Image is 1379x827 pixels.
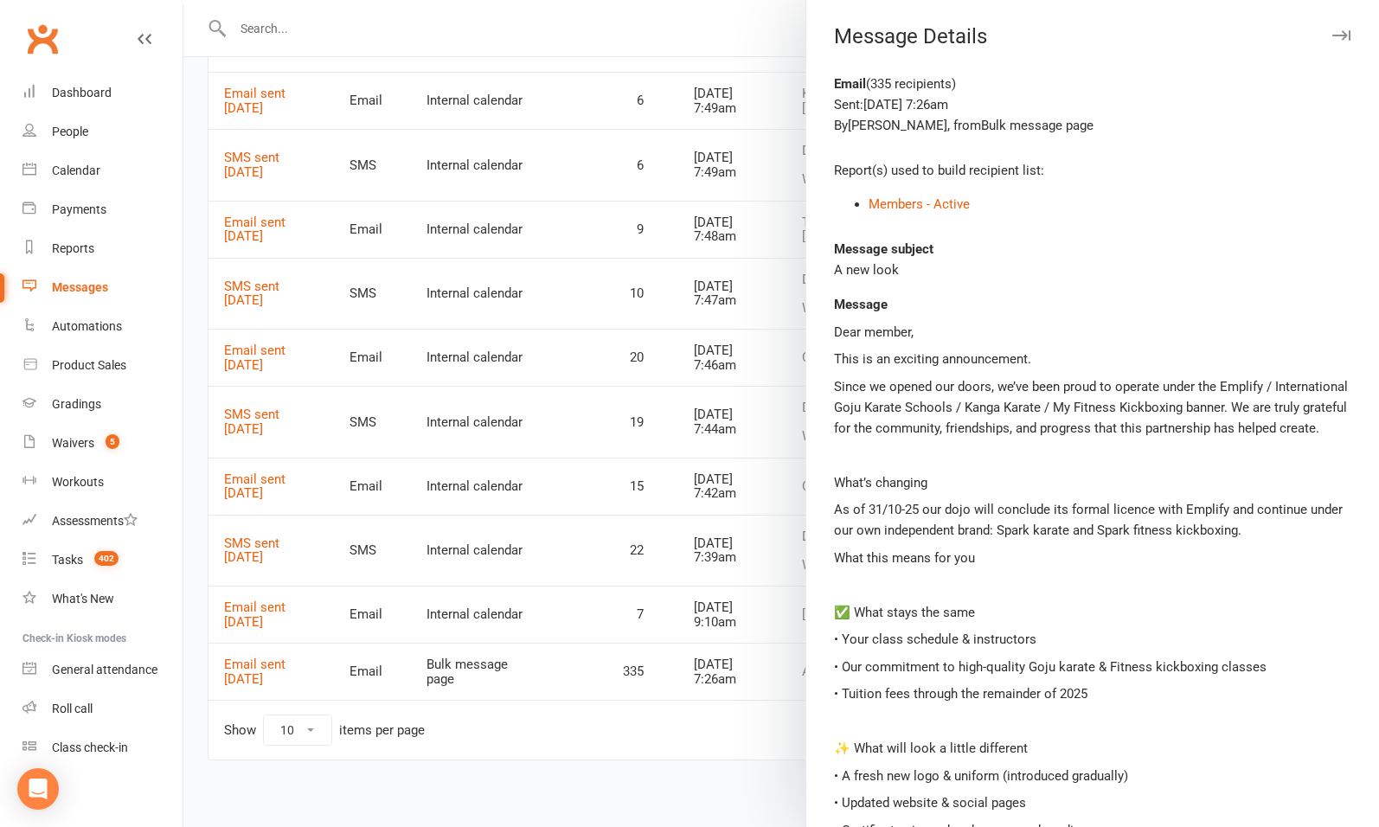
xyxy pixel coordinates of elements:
[52,436,94,450] div: Waivers
[22,151,183,190] a: Calendar
[834,602,1351,623] p: ✅ What stays the same
[834,738,1351,759] p: ✨ What will look a little different
[834,241,933,257] strong: Message subject
[21,17,64,61] a: Clubworx
[834,76,866,92] strong: Email
[52,241,94,255] div: Reports
[52,358,126,372] div: Product Sales
[834,472,1351,493] p: What’s changing
[806,24,1379,48] div: Message Details
[834,657,1351,677] p: • Our commitment to high-quality Goju karate & Fitness kickboxing classes
[52,397,101,411] div: Gradings
[22,307,183,346] a: Automations
[94,551,119,566] span: 402
[834,260,1351,280] div: A new look
[52,514,138,528] div: Assessments
[22,651,183,689] a: General attendance kiosk mode
[52,592,114,606] div: What's New
[52,86,112,99] div: Dashboard
[52,663,157,676] div: General attendance
[834,548,1351,568] p: What this means for you
[834,629,1351,650] p: • Your class schedule & instructors
[834,376,1351,439] p: Since we opened our doors, we’ve been proud to operate under the Emplify / International Goju Kar...
[52,280,108,294] div: Messages
[834,499,1351,541] p: As of 31/10-25 our dojo will conclude its formal licence with Emplify and continue under our own ...
[52,163,100,177] div: Calendar
[22,346,183,385] a: Product Sales
[22,74,183,112] a: Dashboard
[834,349,1351,369] p: This is an exciting announcement.
[22,385,183,424] a: Gradings
[22,229,183,268] a: Reports
[22,689,183,728] a: Roll call
[52,125,88,138] div: People
[834,94,1351,115] div: Sent: [DATE] 7:26am
[22,268,183,307] a: Messages
[106,434,119,449] span: 5
[52,475,104,489] div: Workouts
[17,768,59,810] div: Open Intercom Messenger
[834,115,1351,136] div: By [PERSON_NAME] , from Bulk message page
[869,196,970,212] a: Members - Active
[22,728,183,767] a: Class kiosk mode
[834,322,1351,343] p: Dear member,
[22,112,183,151] a: People
[52,702,93,715] div: Roll call
[834,792,1351,813] p: • Updated website & social pages
[52,553,83,567] div: Tasks
[22,190,183,229] a: Payments
[834,160,1351,181] div: Report(s) used to build recipient list:
[834,683,1351,704] p: • Tuition fees through the remainder of 2025
[834,766,1351,786] p: • A fresh new logo & uniform (introduced gradually)
[22,580,183,619] a: What's New
[834,297,888,312] strong: Message
[22,541,183,580] a: Tasks 402
[22,502,183,541] a: Assessments
[52,202,106,216] div: Payments
[834,74,1351,94] div: ( 335 recipients )
[22,424,183,463] a: Waivers 5
[22,463,183,502] a: Workouts
[52,319,122,333] div: Automations
[52,740,128,754] div: Class check-in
